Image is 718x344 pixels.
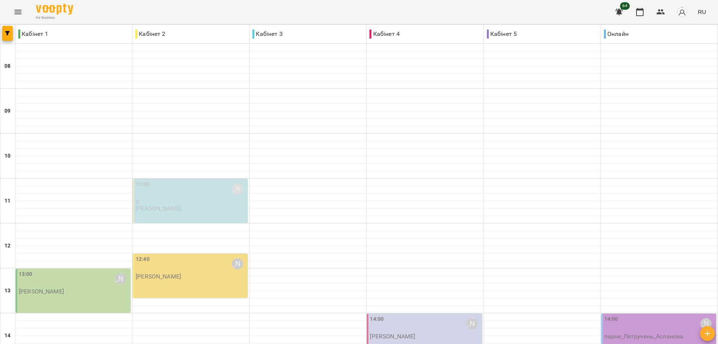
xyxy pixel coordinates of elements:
[4,152,10,160] h6: 10
[4,242,10,250] h6: 12
[136,255,150,264] label: 12:40
[136,198,246,205] p: 0
[604,333,684,340] p: парне_Петручень_Асланова
[136,273,181,280] p: [PERSON_NAME]
[677,7,687,17] img: avatar_s.png
[19,288,64,295] p: [PERSON_NAME]
[4,287,10,295] h6: 13
[136,205,181,211] p: [PERSON_NAME]
[695,5,709,19] button: RU
[4,197,10,205] h6: 11
[4,107,10,115] h6: 09
[4,332,10,340] h6: 14
[487,30,517,39] p: Кабінет 5
[700,318,712,329] div: Костєєва Марина Станіславівна
[36,4,73,15] img: Voopty Logo
[252,30,282,39] p: Кабінет 3
[620,2,630,10] span: 64
[9,3,27,21] button: Menu
[4,62,10,70] h6: 08
[466,318,478,329] div: Ситало Олена Олексіївна
[700,326,715,341] button: Добавить урок
[135,30,165,39] p: Кабінет 2
[232,183,243,195] div: Романюк Олена Олександрівна
[18,30,48,39] p: Кабінет 1
[115,273,126,284] div: Тагунова Анастасія Костянтинівна
[19,270,33,278] label: 13:00
[370,333,415,340] p: [PERSON_NAME]
[604,30,629,39] p: Онлайн
[232,258,243,270] div: Маража Єгор Віталійович
[36,15,73,20] span: For Business
[370,315,384,323] label: 14:00
[698,8,706,16] span: RU
[604,315,618,323] label: 14:00
[369,30,399,39] p: Кабінет 4
[136,180,150,189] label: 11:00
